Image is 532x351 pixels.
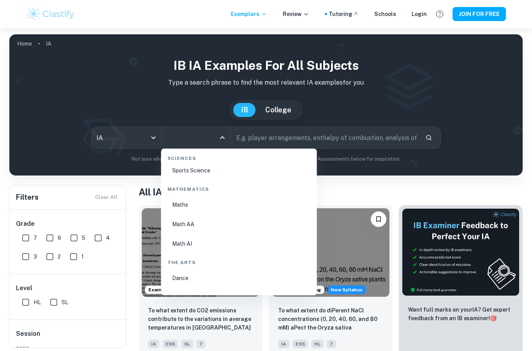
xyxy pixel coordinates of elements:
img: Thumbnail [402,208,520,296]
span: New Syllabus [328,285,366,294]
div: Starting from the May 2026 session, the ESS IA requirements have changed. We created this exempla... [328,285,366,294]
div: IA [91,127,161,149]
button: IB [233,103,256,117]
a: Login [412,10,427,18]
li: Math AA [164,215,314,233]
span: 5 [82,234,85,242]
div: The Arts [164,253,314,269]
button: Close [217,132,228,143]
div: Sciences [164,149,314,165]
h6: Level [16,284,120,293]
span: IA [148,340,159,348]
span: 4 [106,234,110,242]
div: Mathematics [164,179,314,196]
button: JOIN FOR FREE [453,7,506,21]
p: Not sure what to search for? You can always look through our example Internal Assessments below f... [16,155,516,163]
h1: IB IA examples for all subjects [16,56,516,75]
li: Film [164,289,314,307]
a: Schools [374,10,396,18]
input: E.g. player arrangements, enthalpy of combustion, analysis of a big city... [231,127,419,149]
button: Help and Feedback [433,7,446,21]
h1: All IA Examples [139,185,523,199]
h6: Session [16,329,120,345]
p: Type a search phrase to find the most relevant IA examples for you [16,78,516,87]
button: Please log in to bookmark exemplars [371,211,386,227]
li: Sports Science [164,161,314,179]
span: HL [33,298,41,307]
span: ESS [162,340,178,348]
p: IA [46,39,51,48]
span: 7 [196,340,206,348]
span: IA [278,340,289,348]
a: Tutoring [329,10,359,18]
p: Want full marks on your IA ? Get expert feedback from an IB examiner! [408,305,513,323]
span: 2 [58,252,61,261]
span: 7 [33,234,37,242]
span: 3 [33,252,37,261]
p: To what extent do CO2 emissions contribute to the variations in average temperatures in Indonesia... [148,306,253,333]
a: Home [17,38,32,49]
span: Examiner Marking [145,286,194,293]
span: 6 [58,234,61,242]
h6: Grade [16,219,120,229]
span: SL [181,340,193,348]
button: Search [422,131,435,144]
p: Exemplars [231,10,267,18]
h6: Filters [16,192,39,203]
img: ESS IA example thumbnail: To what extent do diPerent NaCl concentr [272,208,389,297]
span: 1 [81,252,84,261]
img: profile cover [9,34,523,175]
p: To what extent do diPerent NaCl concentrations (0, 20, 40, 60, and 80 mM) aPect the Oryza sativa ... [278,306,383,333]
li: Math AI [164,235,314,253]
span: SL [62,298,68,307]
span: HL [311,340,324,348]
span: 🎯 [490,315,497,321]
span: 7 [327,340,336,348]
p: Review [283,10,309,18]
li: Dance [164,269,314,287]
img: Clastify logo [26,6,76,22]
img: ESS IA example thumbnail: To what extent do CO2 emissions contribu [142,208,259,297]
li: Maths [164,196,314,214]
span: ESS [292,340,308,348]
button: College [257,103,299,117]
